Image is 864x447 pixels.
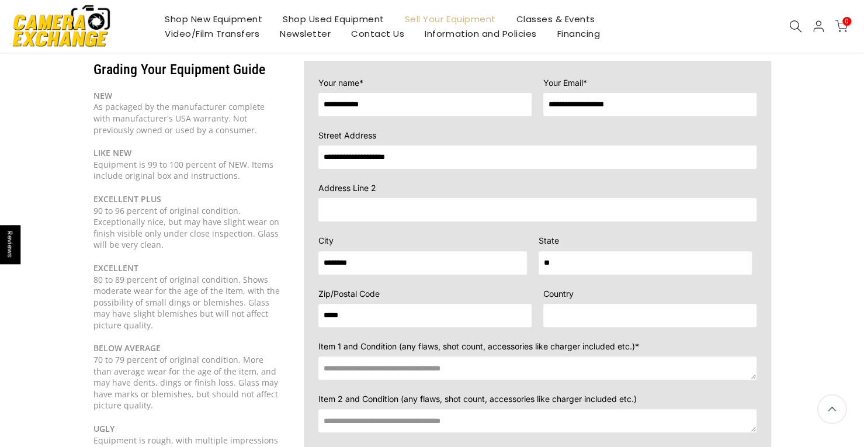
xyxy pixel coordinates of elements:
span: Country [543,289,574,299]
a: Financing [547,26,610,41]
div: 90 to 96 percent of original condition. Exceptionally nice, but may have slight wear on finish vi... [93,205,280,251]
a: Back to the top [817,394,846,424]
h3: Grading Your Equipment Guide [93,61,280,78]
span: Address Line 2 [318,183,376,193]
span: Your name [318,78,359,88]
b: EXCELLENT PLUS [93,193,161,205]
span: 0 [842,17,851,26]
span: Your Email [543,78,583,88]
a: Newsletter [270,26,341,41]
div: 70 to 79 percent of original condition. More than average wear for the age of the item, and may h... [93,354,280,411]
span: State [539,235,559,245]
a: Sell Your Equipment [394,12,506,26]
b: EXCELLENT [93,262,138,273]
a: Video/Film Transfers [155,26,270,41]
div: 80 to 89 percent of original condition. Shows moderate wear for the age of the item, with the pos... [93,274,280,331]
a: Shop New Equipment [155,12,273,26]
b: NEW [93,90,112,101]
a: Shop Used Equipment [273,12,395,26]
div: Equipment is 99 to 100 percent of NEW. Items include original box and instructions. [93,147,280,182]
b: BELOW AVERAGE [93,342,161,354]
span: Item 1 and Condition (any flaws, shot count, accessories like charger included etc.) [318,341,635,351]
div: As packaged by the manufacturer complete with manufacturer's USA warranty. Not previously owned o... [93,90,280,136]
b: UGLY [93,423,114,434]
span: Zip/Postal Code [318,289,380,299]
a: Classes & Events [506,12,605,26]
span: Item 2 and Condition (any flaws, shot count, accessories like charger included etc.) [318,394,637,404]
b: LIKE NEW [93,147,131,158]
a: Information and Policies [415,26,547,41]
a: 0 [835,20,848,33]
span: Street Address [318,130,376,140]
span: City [318,235,334,245]
a: Contact Us [341,26,415,41]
